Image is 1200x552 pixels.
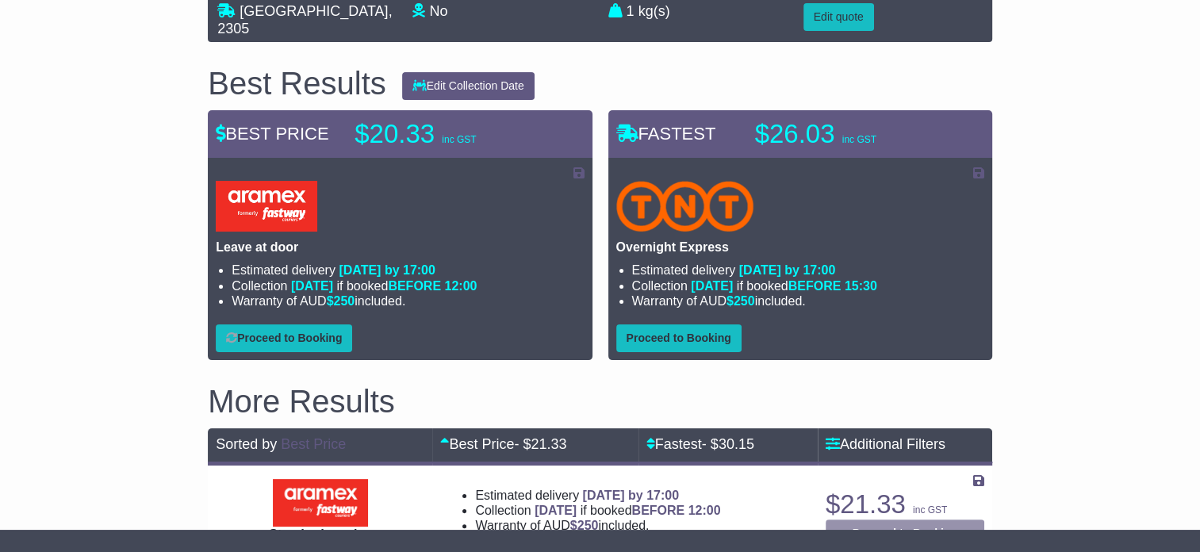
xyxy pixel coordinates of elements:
[444,279,477,293] span: 12:00
[755,118,953,150] p: $26.03
[217,3,392,36] span: , 2305
[475,488,720,503] li: Estimated delivery
[734,294,755,308] span: 250
[638,3,670,19] span: kg(s)
[216,181,317,232] img: Aramex: Leave at door
[632,263,984,278] li: Estimated delivery
[216,436,277,452] span: Sorted by
[429,3,447,19] span: No
[727,294,755,308] span: $
[291,279,477,293] span: if booked
[440,436,566,452] a: Best Price- $21.33
[327,294,355,308] span: $
[442,134,476,145] span: inc GST
[334,294,355,308] span: 250
[208,384,992,419] h2: More Results
[826,436,945,452] a: Additional Filters
[616,181,754,232] img: TNT Domestic: Overnight Express
[719,436,754,452] span: 30.15
[826,489,984,520] p: $21.33
[216,324,352,352] button: Proceed to Booking
[402,72,535,100] button: Edit Collection Date
[281,436,346,452] a: Best Price
[702,436,754,452] span: - $
[842,134,876,145] span: inc GST
[788,279,842,293] span: BEFORE
[388,279,441,293] span: BEFORE
[531,436,566,452] span: 21.33
[739,263,836,277] span: [DATE] by 17:00
[291,279,333,293] span: [DATE]
[339,263,435,277] span: [DATE] by 17:00
[577,519,599,532] span: 250
[691,279,733,293] span: [DATE]
[627,3,635,19] span: 1
[269,527,371,541] span: Standard service
[616,324,742,352] button: Proceed to Booking
[632,278,984,293] li: Collection
[632,293,984,309] li: Warranty of AUD included.
[240,3,388,19] span: [GEOGRAPHIC_DATA]
[216,240,584,255] p: Leave at door
[646,436,754,452] a: Fastest- $30.15
[273,479,368,527] img: Aramex: Standard service
[232,263,584,278] li: Estimated delivery
[570,519,599,532] span: $
[232,278,584,293] li: Collection
[845,279,877,293] span: 15:30
[616,240,984,255] p: Overnight Express
[216,124,328,144] span: BEST PRICE
[232,293,584,309] li: Warranty of AUD included.
[535,504,577,517] span: [DATE]
[691,279,876,293] span: if booked
[631,504,684,517] span: BEFORE
[583,489,680,502] span: [DATE] by 17:00
[475,503,720,518] li: Collection
[688,504,721,517] span: 12:00
[355,118,553,150] p: $20.33
[514,436,566,452] span: - $
[616,124,716,144] span: FASTEST
[200,66,394,101] div: Best Results
[535,504,720,517] span: if booked
[803,3,874,31] button: Edit quote
[475,518,720,533] li: Warranty of AUD included.
[826,519,984,547] button: Proceed to Booking
[913,504,947,516] span: inc GST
